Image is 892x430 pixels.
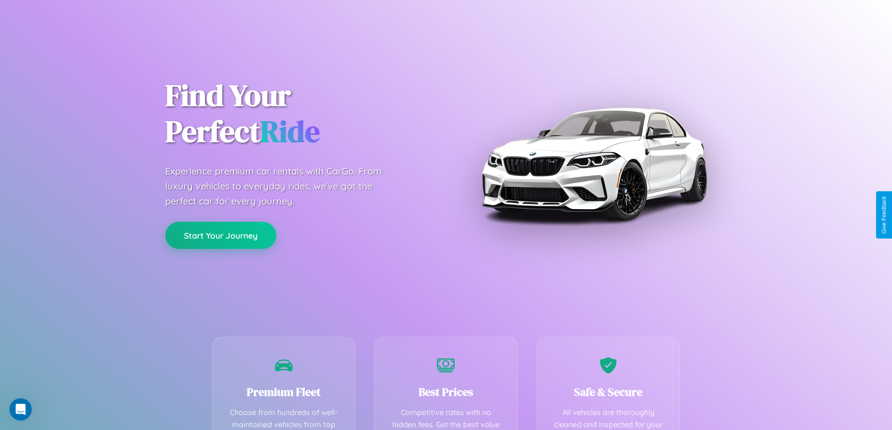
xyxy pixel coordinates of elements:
iframe: Intercom live chat [9,398,32,421]
button: Start Your Journey [165,222,276,249]
h3: Best Prices [389,384,503,400]
h3: Premium Fleet [227,384,341,400]
div: Give Feedback [881,196,887,234]
h3: Safe & Secure [551,384,666,400]
p: Experience premium car rentals with CarGo. From luxury vehicles to everyday rides, we've got the ... [165,164,399,209]
h1: Find Your Perfect [165,78,432,150]
img: Premium BMW car rental vehicle [477,47,711,281]
span: Ride [260,111,320,152]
